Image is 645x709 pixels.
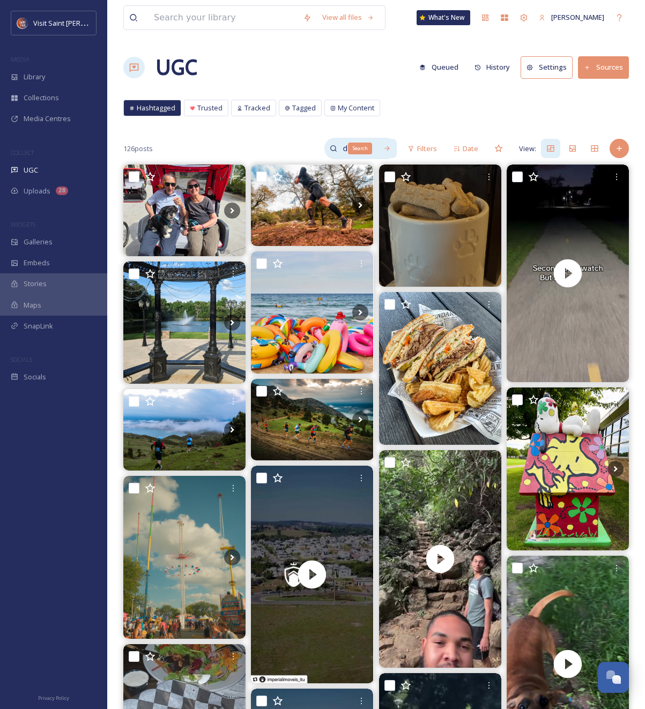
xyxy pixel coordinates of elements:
[33,18,119,28] span: Visit Saint [PERSON_NAME]
[251,466,373,683] img: thumbnail
[507,387,629,550] img: “Rude Awakenings” Here’s another statue at an elementary school. This is Mounds Park Academy in S...
[24,372,46,382] span: Socials
[123,476,246,639] img: The Minnesota State Fair is the largest state fair in the world by average daily attendance. Runn...
[519,144,536,154] span: View:
[149,6,298,29] input: Search your library
[17,18,28,28] img: Visit%20Saint%20Paul%20Updated%20Profile%20Image.jpg
[38,691,69,704] a: Privacy Policy
[521,56,573,78] button: Settings
[417,144,437,154] span: Filters
[123,144,153,154] span: 126 posts
[379,292,501,445] img: Nothing hits quite like our signature Cubano -- slow-roasted pork, ham, swiss, pickles, mayo, mus...
[24,72,45,82] span: Library
[244,103,270,113] span: Tracked
[338,103,374,113] span: My Content
[469,57,521,78] a: History
[11,355,32,363] span: SOCIALS
[348,143,372,154] div: Search
[24,258,50,268] span: Embeds
[24,93,59,103] span: Collections
[123,165,246,256] img: Active aging at Marvella 🚲 Special thanks to Marilyn's TWOcan Bike Rides for the adventures to Mi...
[38,695,69,701] span: Privacy Policy
[24,114,71,124] span: Media Centres
[24,237,53,247] span: Galleries
[337,138,372,159] input: Search
[11,55,29,63] span: MEDIA
[417,10,470,25] a: What's New
[469,57,516,78] button: History
[292,103,316,113] span: Tagged
[379,450,501,667] img: thumbnail
[379,165,501,287] img: 🐾 Our leasing desk doubles as the neighborhood snack bar for the pups! ❤️🦴 #thewestlyn #westlyn #...
[521,56,578,78] a: Settings
[317,7,380,28] a: View all files
[379,450,501,667] video: Bassin Vital #bassinvital #reunion #974 #créole #lareunion974 #974island #paysage #rando #randonn...
[533,7,610,28] a: [PERSON_NAME]
[56,186,68,195] div: 28
[123,389,246,471] img: Eğirdir’in eşsiz doğasında, St. Paul Yolu’nun izinde… 2026’da yepyeni sürprizler ve yeniliklerle ...
[251,379,373,460] img: Eğirdir’in eşsiz doğasında, St. Paul Yolu’nun izinde… 2026’da yepyeni sürprizler ve yeniliklerle ...
[24,321,53,331] span: SnapLink
[507,165,629,382] video: DM to report crimes or give information #minnesota #saintpaulmn #minneapolis #saintpaul #vigilant...
[24,300,41,310] span: Maps
[155,51,197,84] a: UGC
[24,186,50,196] span: Uploads
[123,262,246,384] img: Spent the most beautiful day celebrating my birthday! 🎉 Little Bean and I took a long, leisurely ...
[251,251,373,374] img: Just look at this sweet face! ☀️ My pup, Cooper, is absolutely loving his kiddie pool today. It's...
[24,279,47,289] span: Stories
[251,466,373,683] video: imperialimoveis_itu ・・・ Com arquitetura contemporânea, áreas verdes preservadas e infraestrutura ...
[24,165,38,175] span: UGC
[11,148,34,156] span: COLLECT
[578,56,629,78] button: Sources
[11,220,35,228] span: WIDGETS
[598,662,629,693] button: Open Chat
[551,12,604,22] span: [PERSON_NAME]
[251,165,373,246] img: Eğirdir’in eşsiz doğasında, St. Paul Yolu’nun izinde… 2026 Kayıtları çok yakında açılıyor. ✨ Taki...
[463,144,478,154] span: Date
[414,57,469,78] a: Queued
[507,165,629,382] img: thumbnail
[414,57,464,78] button: Queued
[197,103,223,113] span: Trusted
[137,103,175,113] span: Hashtagged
